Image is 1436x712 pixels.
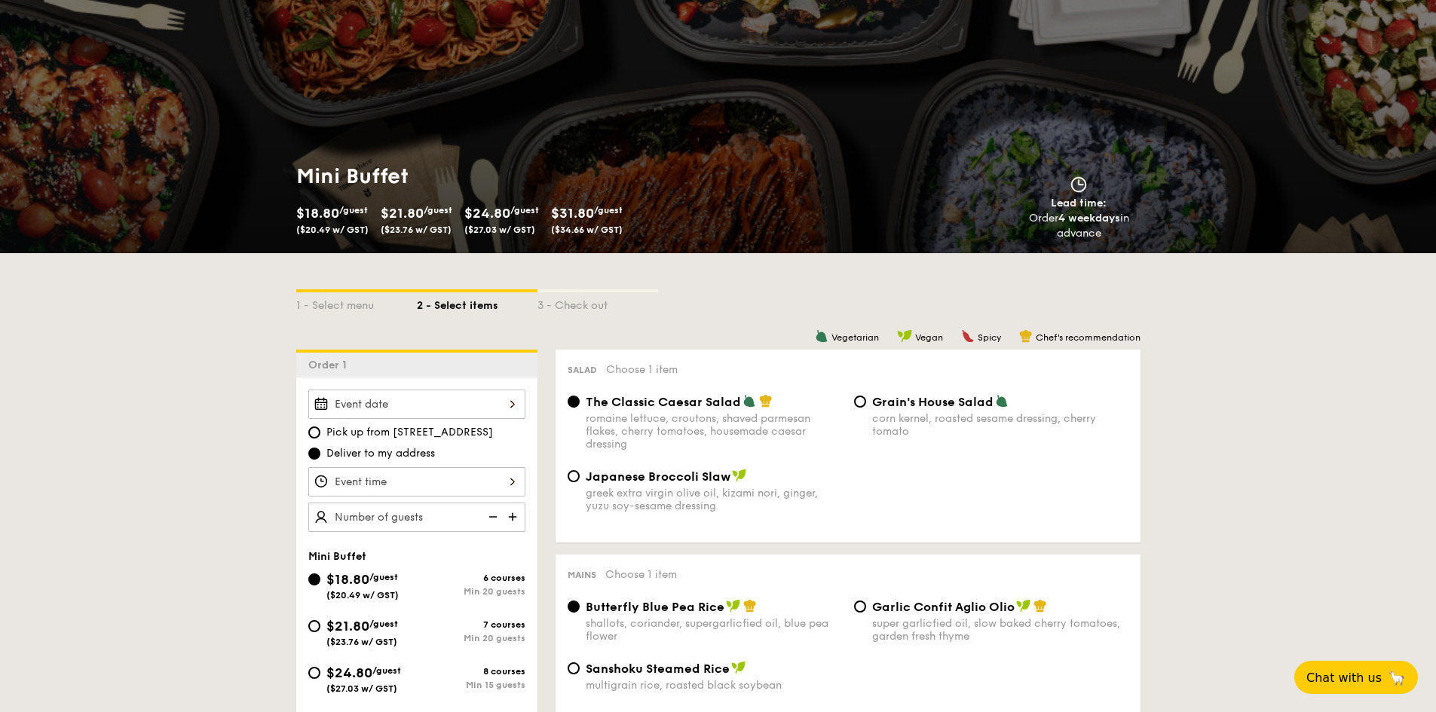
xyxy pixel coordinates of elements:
input: $18.80/guest($20.49 w/ GST)6 coursesMin 20 guests [308,573,320,585]
img: icon-vegan.f8ff3823.svg [731,661,746,674]
input: Grain's House Saladcorn kernel, roasted sesame dressing, cherry tomato [854,396,866,408]
span: Grain's House Salad [872,395,994,409]
span: Deliver to my address [326,446,435,461]
div: multigrain rice, roasted black soybean [586,679,842,692]
input: Event date [308,390,525,419]
input: The Classic Caesar Saladromaine lettuce, croutons, shaved parmesan flakes, cherry tomatoes, house... [568,396,580,408]
div: 2 - Select items [417,292,537,313]
span: Chef's recommendation [1036,332,1141,343]
span: Spicy [978,332,1001,343]
span: $31.80 [551,205,594,222]
div: super garlicfied oil, slow baked cherry tomatoes, garden fresh thyme [872,617,1128,643]
div: 6 courses [417,573,525,583]
input: Deliver to my address [308,448,320,460]
span: 🦙 [1388,669,1406,686]
img: icon-chef-hat.a58ddaea.svg [1033,599,1047,613]
span: $21.80 [326,618,369,634]
div: 7 courses [417,619,525,630]
img: icon-add.58712e84.svg [503,503,525,531]
div: Min 20 guests [417,633,525,643]
img: icon-vegan.f8ff3823.svg [897,329,912,343]
span: /guest [372,665,401,676]
span: Garlic Confit Aglio Olio [872,600,1015,614]
div: Min 20 guests [417,586,525,597]
h1: Mini Buffet [296,163,712,190]
input: Garlic Confit Aglio Oliosuper garlicfied oil, slow baked cherry tomatoes, garden fresh thyme [854,600,866,613]
input: Butterfly Blue Pea Riceshallots, coriander, supergarlicfied oil, blue pea flower [568,600,580,613]
img: icon-vegan.f8ff3823.svg [1016,599,1031,613]
img: icon-vegetarian.fe4039eb.svg [815,329,828,343]
div: 1 - Select menu [296,292,417,313]
span: $24.80 [326,665,372,681]
span: Salad [568,365,597,375]
span: $21.80 [381,205,424,222]
span: Choose 1 item [606,363,678,376]
span: /guest [594,205,623,215]
img: icon-chef-hat.a58ddaea.svg [743,599,757,613]
span: Order 1 [308,359,353,371]
div: shallots, coriander, supergarlicfied oil, blue pea flower [586,617,842,643]
input: Event time [308,467,525,497]
input: $21.80/guest($23.76 w/ GST)7 coursesMin 20 guests [308,620,320,632]
span: Vegan [915,332,943,343]
div: 3 - Check out [537,292,658,313]
span: /guest [369,572,398,582]
span: $18.80 [296,205,339,222]
input: Sanshoku Steamed Ricemultigrain rice, roasted black soybean [568,662,580,674]
span: ($23.76 w/ GST) [326,637,397,647]
img: icon-spicy.37a8142b.svg [961,329,975,343]
span: $24.80 [464,205,510,222]
span: ($27.03 w/ GST) [464,225,535,235]
span: Pick up from [STREET_ADDRESS] [326,425,493,440]
input: Number of guests [308,503,525,532]
span: /guest [339,205,368,215]
div: Min 15 guests [417,680,525,690]
div: greek extra virgin olive oil, kizami nori, ginger, yuzu soy-sesame dressing [586,487,842,512]
div: 8 courses [417,666,525,677]
strong: 4 weekdays [1058,212,1120,225]
span: Chat with us [1306,671,1382,685]
img: icon-vegan.f8ff3823.svg [726,599,741,613]
span: Japanese Broccoli Slaw [586,469,730,484]
button: Chat with us🦙 [1294,661,1418,694]
img: icon-vegetarian.fe4039eb.svg [995,394,1009,408]
img: icon-vegan.f8ff3823.svg [732,469,747,482]
span: ($20.49 w/ GST) [296,225,369,235]
span: /guest [369,619,398,629]
img: icon-reduce.1d2dbef1.svg [480,503,503,531]
span: /guest [510,205,539,215]
img: icon-clock.2db775ea.svg [1067,176,1090,193]
span: Mini Buffet [308,550,366,563]
span: Sanshoku Steamed Rice [586,662,730,676]
span: /guest [424,205,452,215]
span: ($27.03 w/ GST) [326,683,397,694]
span: The Classic Caesar Salad [586,395,741,409]
span: Lead time: [1051,197,1107,209]
span: Butterfly Blue Pea Rice [586,600,724,614]
span: $18.80 [326,571,369,588]
span: Mains [568,570,596,580]
span: ($34.66 w/ GST) [551,225,623,235]
div: Order in advance [1012,211,1147,241]
input: Japanese Broccoli Slawgreek extra virgin olive oil, kizami nori, ginger, yuzu soy-sesame dressing [568,470,580,482]
img: icon-vegetarian.fe4039eb.svg [742,394,756,408]
span: ($23.76 w/ GST) [381,225,452,235]
input: $24.80/guest($27.03 w/ GST)8 coursesMin 15 guests [308,667,320,679]
img: icon-chef-hat.a58ddaea.svg [1019,329,1033,343]
div: romaine lettuce, croutons, shaved parmesan flakes, cherry tomatoes, housemade caesar dressing [586,412,842,451]
div: corn kernel, roasted sesame dressing, cherry tomato [872,412,1128,438]
span: Vegetarian [831,332,879,343]
input: Pick up from [STREET_ADDRESS] [308,426,320,439]
span: ($20.49 w/ GST) [326,590,399,600]
img: icon-chef-hat.a58ddaea.svg [759,394,773,408]
span: Choose 1 item [605,568,677,581]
